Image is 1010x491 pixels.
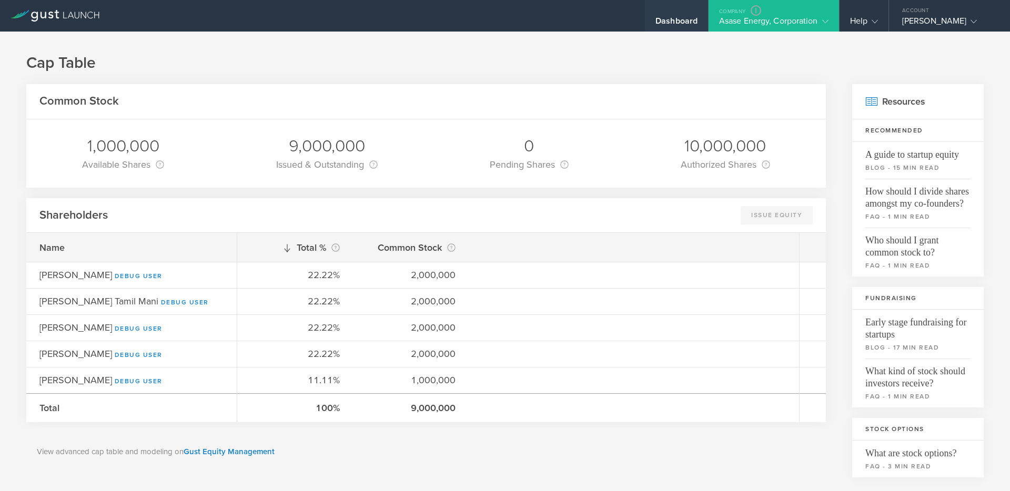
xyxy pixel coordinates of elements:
[276,135,378,157] div: 9,000,000
[865,441,971,459] span: What are stock options?
[865,228,971,259] span: Who should I grant common stock to?
[852,119,984,142] h3: Recommended
[852,228,984,277] a: Who should I grant common stock to?faq - 1 min read
[490,135,569,157] div: 0
[366,240,456,255] div: Common Stock
[366,321,456,334] div: 2,000,000
[276,157,378,172] div: Issued & Outstanding
[681,135,770,157] div: 10,000,000
[366,294,456,308] div: 2,000,000
[39,241,224,254] div: Name
[26,53,984,74] h1: Cap Table
[250,240,340,255] div: Total %
[865,179,971,210] span: How should I divide shares amongst my co-founders?
[852,287,984,310] h3: Fundraising
[39,94,119,109] h2: Common Stock
[250,321,340,334] div: 22.22%
[852,441,984,477] a: What are stock options?faq - 3 min read
[850,16,878,32] div: Help
[115,272,163,280] a: Debug User
[115,377,163,385] a: Debug User
[184,447,275,456] a: Gust Equity Management
[852,359,984,407] a: What kind of stock should investors receive?faq - 1 min read
[39,208,108,223] h2: Shareholders
[115,325,163,332] a: Debug User
[366,347,456,361] div: 2,000,000
[852,179,984,228] a: How should I divide shares amongst my co-founders?faq - 1 min read
[865,392,971,401] small: faq - 1 min read
[681,157,770,172] div: Authorized Shares
[250,268,340,282] div: 22.22%
[852,310,984,359] a: Early stage fundraising for startupsblog - 17 min read
[865,359,971,390] span: What kind of stock should investors receive?
[865,212,971,221] small: faq - 1 min read
[865,310,971,341] span: Early stage fundraising for startups
[39,347,224,361] div: [PERSON_NAME]
[366,268,456,282] div: 2,000,000
[865,261,971,270] small: faq - 1 min read
[82,135,164,157] div: 1,000,000
[39,294,224,308] div: [PERSON_NAME] Tamil Mani
[250,373,340,387] div: 11.11%
[82,157,164,172] div: Available Shares
[39,401,224,415] div: Total
[161,299,209,306] a: Debug User
[852,418,984,441] h3: Stock Options
[865,343,971,352] small: blog - 17 min read
[39,321,224,334] div: [PERSON_NAME]
[115,351,163,359] a: Debug User
[250,401,340,415] div: 100%
[250,347,340,361] div: 22.22%
[719,16,829,32] div: Asase Energy, Corporation
[865,163,971,172] small: blog - 15 min read
[902,16,992,32] div: [PERSON_NAME]
[655,16,698,32] div: Dashboard
[490,157,569,172] div: Pending Shares
[852,142,984,179] a: A guide to startup equityblog - 15 min read
[852,84,984,119] h2: Resources
[250,294,340,308] div: 22.22%
[39,268,224,282] div: [PERSON_NAME]
[366,401,456,415] div: 9,000,000
[366,373,456,387] div: 1,000,000
[37,446,815,458] p: View advanced cap table and modeling on
[865,142,971,161] span: A guide to startup equity
[39,373,224,387] div: [PERSON_NAME]
[865,462,971,471] small: faq - 3 min read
